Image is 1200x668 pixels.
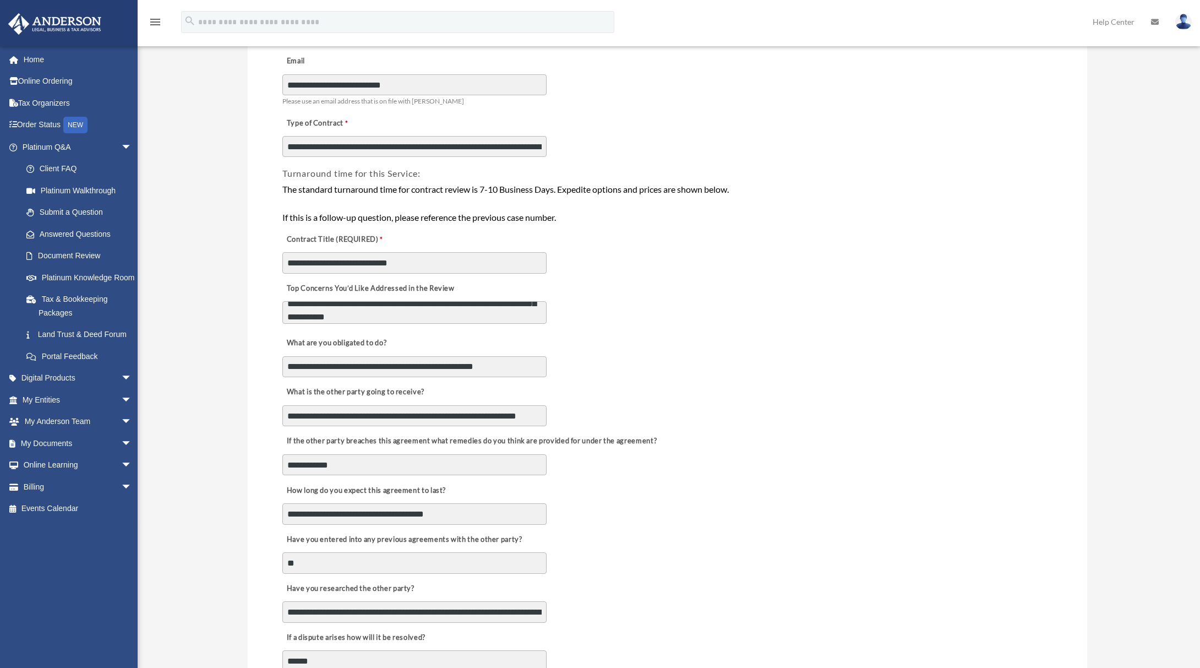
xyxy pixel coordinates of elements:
[8,367,149,389] a: Digital Productsarrow_drop_down
[121,432,143,455] span: arrow_drop_down
[121,476,143,498] span: arrow_drop_down
[8,114,149,137] a: Order StatusNEW
[15,345,149,367] a: Portal Feedback
[282,483,449,498] label: How long do you expect this agreement to last?
[8,48,149,70] a: Home
[149,19,162,29] a: menu
[15,223,149,245] a: Answered Questions
[15,202,149,224] a: Submit a Question
[282,532,525,547] label: Have you entered into any previous agreements with the other party?
[15,267,149,289] a: Platinum Knowledge Room
[5,13,105,35] img: Anderson Advisors Platinum Portal
[15,180,149,202] a: Platinum Walkthrough
[121,136,143,159] span: arrow_drop_down
[282,168,420,178] span: Turnaround time for this Service:
[8,476,149,498] a: Billingarrow_drop_down
[282,182,1052,225] div: The standard turnaround time for contract review is 7-10 Business Days. Expedite options and pric...
[282,385,427,400] label: What is the other party going to receive?
[8,136,149,158] a: Platinum Q&Aarrow_drop_down
[282,581,417,596] label: Have you researched the other party?
[15,245,143,267] a: Document Review
[8,432,149,454] a: My Documentsarrow_drop_down
[282,54,392,69] label: Email
[121,389,143,411] span: arrow_drop_down
[8,92,149,114] a: Tax Organizers
[149,15,162,29] i: menu
[282,630,428,645] label: If a dispute arises how will it be resolved?
[8,498,149,520] a: Events Calendar
[15,324,149,346] a: Land Trust & Deed Forum
[184,15,196,27] i: search
[15,289,149,324] a: Tax & Bookkeeping Packages
[1175,14,1192,30] img: User Pic
[282,281,457,296] label: Top Concerns You’d Like Addressed in the Review
[121,454,143,477] span: arrow_drop_down
[8,411,149,433] a: My Anderson Teamarrow_drop_down
[8,454,149,476] a: Online Learningarrow_drop_down
[282,434,659,449] label: If the other party breaches this agreement what remedies do you think are provided for under the ...
[282,97,464,105] span: Please use an email address that is on file with [PERSON_NAME]
[8,389,149,411] a: My Entitiesarrow_drop_down
[282,336,392,351] label: What are you obligated to do?
[63,117,88,133] div: NEW
[121,367,143,390] span: arrow_drop_down
[282,232,392,247] label: Contract Title (REQUIRED)
[15,158,149,180] a: Client FAQ
[8,70,149,93] a: Online Ordering
[121,411,143,433] span: arrow_drop_down
[282,116,392,131] label: Type of Contract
